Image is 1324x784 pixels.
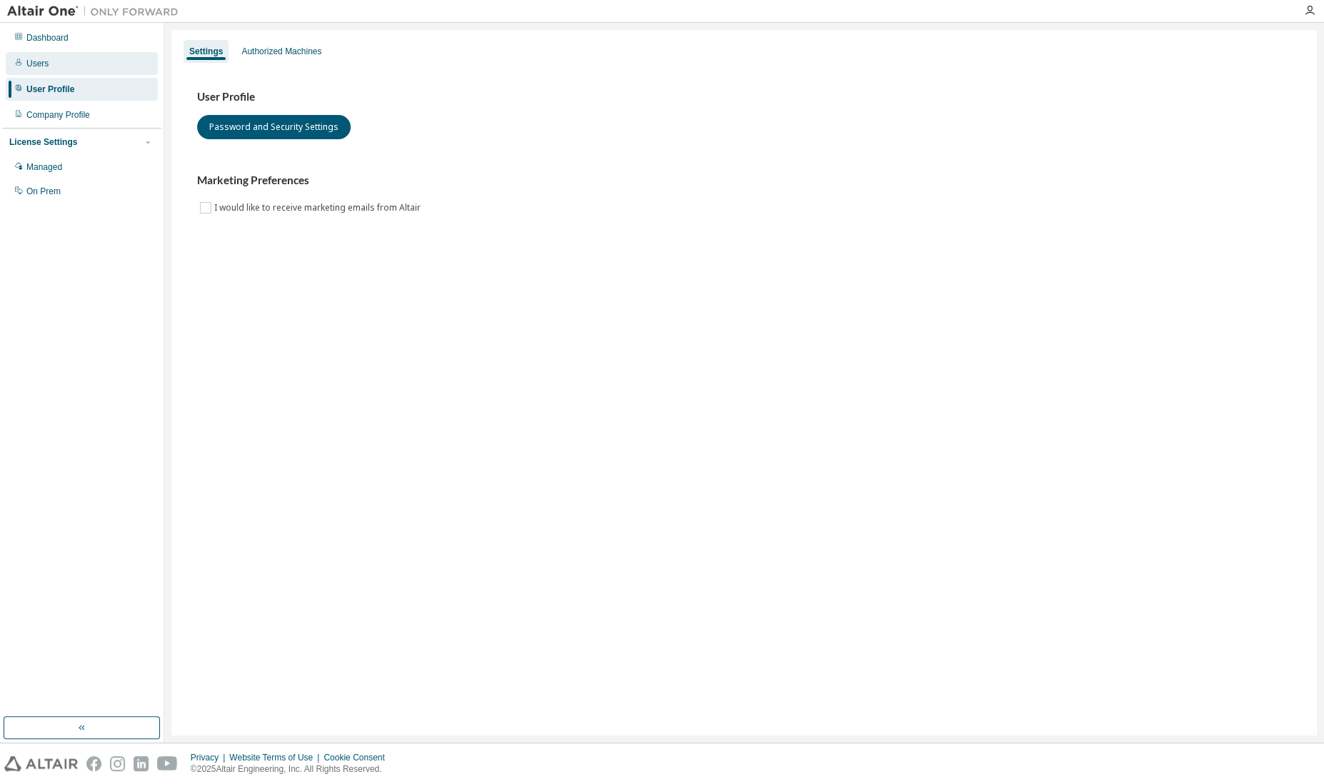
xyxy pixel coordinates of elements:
div: Dashboard [26,32,69,44]
img: facebook.svg [86,756,101,771]
div: License Settings [9,136,77,148]
img: instagram.svg [110,756,125,771]
div: Settings [189,46,223,57]
h3: Marketing Preferences [197,174,1291,188]
p: © 2025 Altair Engineering, Inc. All Rights Reserved. [191,763,393,775]
h3: User Profile [197,90,1291,104]
div: Authorized Machines [241,46,321,57]
div: Company Profile [26,109,90,121]
img: linkedin.svg [134,756,149,771]
img: Altair One [7,4,186,19]
div: On Prem [26,186,61,197]
div: User Profile [26,84,74,95]
img: altair_logo.svg [4,756,78,771]
div: Users [26,58,49,69]
label: I would like to receive marketing emails from Altair [214,199,423,216]
div: Privacy [191,752,229,763]
button: Password and Security Settings [197,115,351,139]
img: youtube.svg [157,756,178,771]
div: Website Terms of Use [229,752,324,763]
div: Cookie Consent [324,752,393,763]
div: Managed [26,161,62,173]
